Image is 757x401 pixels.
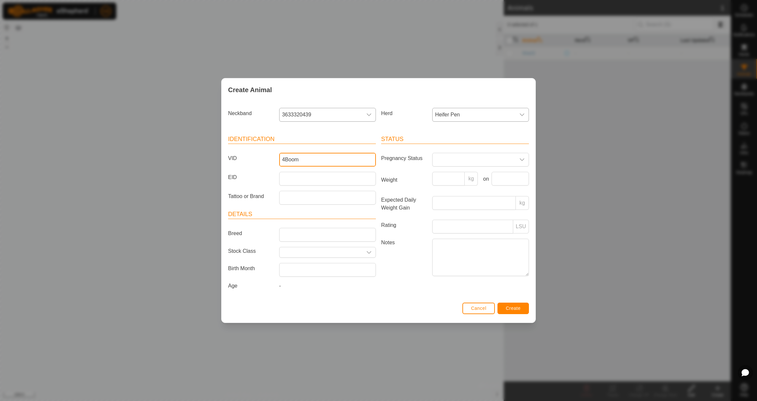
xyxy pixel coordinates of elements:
[228,85,272,95] span: Create Animal
[378,153,430,164] label: Pregnancy Status
[228,210,376,219] header: Details
[465,172,478,186] p-inputgroup-addon: kg
[280,108,362,121] span: 3633320439
[228,135,376,144] header: Identification
[225,282,277,290] label: Age
[225,172,277,183] label: EID
[225,153,277,164] label: VID
[515,153,529,166] div: dropdown trigger
[225,228,277,239] label: Breed
[378,239,430,276] label: Notes
[362,108,376,121] div: dropdown trigger
[362,247,376,257] div: dropdown trigger
[225,191,277,202] label: Tattoo or Brand
[279,283,281,289] span: -
[471,306,486,311] span: Cancel
[515,108,529,121] div: dropdown trigger
[225,108,277,119] label: Neckband
[497,303,529,314] button: Create
[378,108,430,119] label: Herd
[225,247,277,255] label: Stock Class
[480,175,489,183] label: on
[225,263,277,274] label: Birth Month
[513,220,529,233] p-inputgroup-addon: LSU
[506,306,521,311] span: Create
[462,303,495,314] button: Cancel
[378,196,430,212] label: Expected Daily Weight Gain
[378,172,430,188] label: Weight
[378,220,430,231] label: Rating
[516,196,529,210] p-inputgroup-addon: kg
[381,135,529,144] header: Status
[433,108,515,121] span: Heifer Pen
